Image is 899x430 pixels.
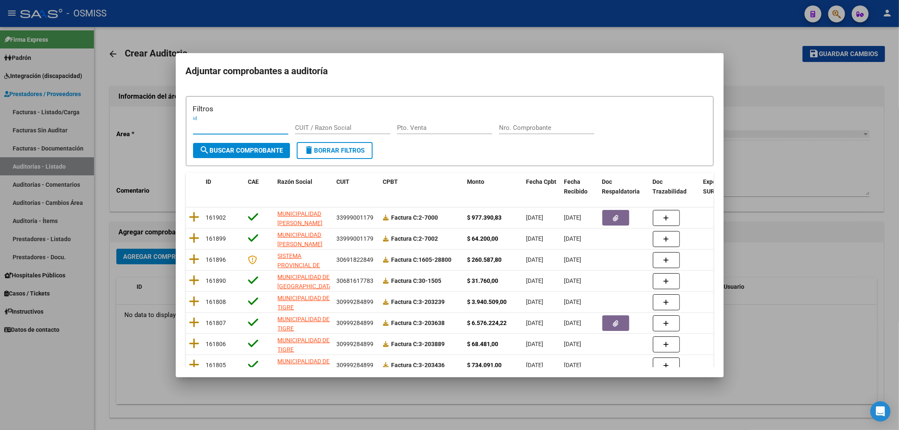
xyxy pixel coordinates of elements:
[337,298,374,305] span: 30999284899
[206,341,226,347] span: 161806
[206,277,226,284] span: 161890
[206,298,226,305] span: 161808
[278,358,330,374] span: MUNICIPALIDAD DE TIGRE
[564,178,588,195] span: Fecha Recibido
[564,214,582,221] span: [DATE]
[193,103,706,114] h3: Filtros
[337,214,374,221] span: 33999001179
[278,295,330,311] span: MUNICIPALIDAD DE TIGRE
[464,173,523,201] datatable-header-cell: Monto
[467,235,499,242] strong: $ 64.200,00
[649,173,700,201] datatable-header-cell: Doc Trazabilidad
[599,173,649,201] datatable-header-cell: Doc Respaldatoria
[467,362,502,368] strong: $ 734.091,00
[203,173,245,201] datatable-header-cell: ID
[337,178,350,185] span: CUIT
[392,341,419,347] span: Factura C:
[248,178,259,185] span: CAE
[278,337,330,353] span: MUNICIPALIDAD DE TIGRE
[274,173,333,201] datatable-header-cell: Razón Social
[392,214,419,221] span: Factura C:
[467,298,507,305] strong: $ 3.940.509,00
[703,178,741,195] span: Expediente SUR Asociado
[564,256,582,263] span: [DATE]
[297,142,373,159] button: Borrar Filtros
[467,178,485,185] span: Monto
[564,341,582,347] span: [DATE]
[392,320,445,326] strong: 3-203638
[206,178,212,185] span: ID
[526,178,557,185] span: Fecha Cpbt
[526,362,544,368] span: [DATE]
[278,178,313,185] span: Razón Social
[278,253,320,279] span: SISTEMA PROVINCIAL DE SALUD
[206,256,226,263] span: 161896
[337,320,374,326] span: 30999284899
[337,277,374,284] span: 30681617783
[193,143,290,158] button: Buscar Comprobante
[278,231,323,248] span: MUNICIPALIDAD [PERSON_NAME]
[245,173,274,201] datatable-header-cell: CAE
[206,235,226,242] span: 161899
[526,214,544,221] span: [DATE]
[337,362,374,368] span: 30999284899
[200,147,283,154] span: Buscar Comprobante
[304,145,314,155] mat-icon: delete
[392,362,419,368] span: Factura C:
[526,298,544,305] span: [DATE]
[278,210,323,227] span: MUNICIPALIDAD [PERSON_NAME]
[186,63,714,79] h2: Adjuntar comprobantes a auditoría
[526,341,544,347] span: [DATE]
[561,173,599,201] datatable-header-cell: Fecha Recibido
[467,277,499,284] strong: $ 31.760,00
[383,178,398,185] span: CPBT
[392,362,445,368] strong: 3-203436
[206,362,226,368] span: 161805
[564,277,582,284] span: [DATE]
[700,173,746,201] datatable-header-cell: Expediente SUR Asociado
[392,298,445,305] strong: 3-203239
[333,173,380,201] datatable-header-cell: CUIT
[392,256,419,263] span: Factura C:
[523,173,561,201] datatable-header-cell: Fecha Cpbt
[392,298,419,305] span: Factura C:
[564,362,582,368] span: [DATE]
[526,320,544,326] span: [DATE]
[467,320,507,326] strong: $ 6.576.224,22
[392,256,452,263] strong: 1605-28800
[206,214,226,221] span: 161902
[653,178,687,195] span: Doc Trazabilidad
[392,277,442,284] strong: 30-1505
[392,320,419,326] span: Factura C:
[337,235,374,242] span: 33999001179
[200,145,210,155] mat-icon: search
[467,214,502,221] strong: $ 977.390,83
[392,214,438,221] strong: 2-7000
[278,274,335,300] span: MUNICIPALIDAD DE [GEOGRAPHIC_DATA][PERSON_NAME]
[526,235,544,242] span: [DATE]
[467,341,499,347] strong: $ 68.481,00
[564,298,582,305] span: [DATE]
[392,235,438,242] strong: 2-7002
[526,256,544,263] span: [DATE]
[392,235,419,242] span: Factura C:
[304,147,365,154] span: Borrar Filtros
[337,341,374,347] span: 30999284899
[206,320,226,326] span: 161807
[526,277,544,284] span: [DATE]
[392,277,419,284] span: Factura C:
[564,320,582,326] span: [DATE]
[278,316,330,332] span: MUNICIPALIDAD DE TIGRE
[380,173,464,201] datatable-header-cell: CPBT
[337,256,374,263] span: 30691822849
[602,178,640,195] span: Doc Respaldatoria
[392,341,445,347] strong: 3-203889
[564,235,582,242] span: [DATE]
[870,401,891,422] div: Open Intercom Messenger
[467,256,502,263] strong: $ 260.587,80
